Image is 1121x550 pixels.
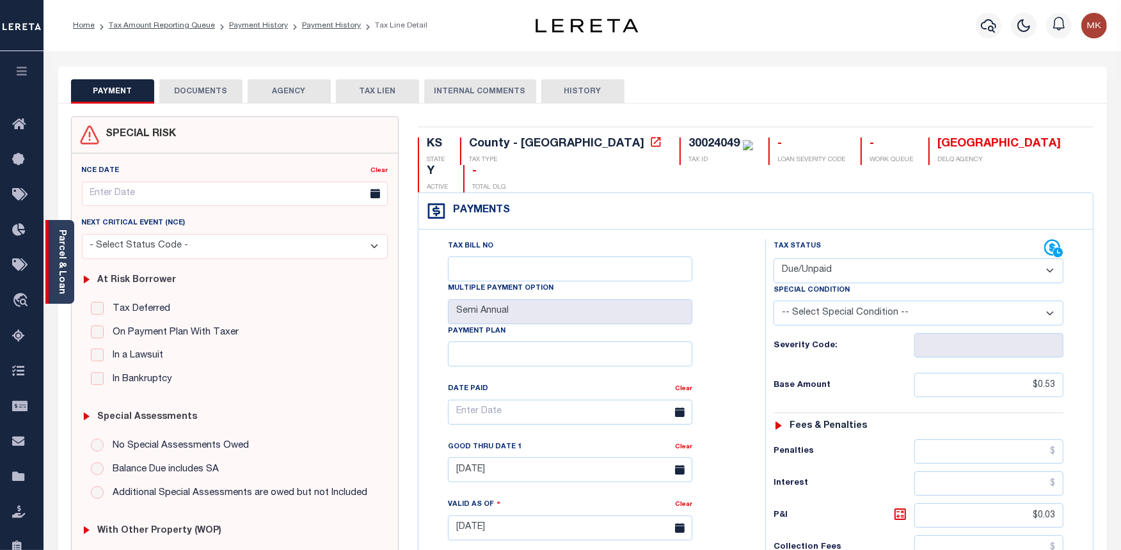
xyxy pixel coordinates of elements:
[82,182,388,207] input: Enter Date
[427,183,448,192] p: ACTIVE
[448,283,553,294] label: Multiple Payment Option
[472,165,505,179] div: -
[914,373,1063,397] input: $
[448,326,505,337] label: Payment Plan
[743,140,753,150] img: check-icon-green.svg
[106,462,219,477] label: Balance Due includes SA
[469,155,664,165] p: TAX TYPE
[447,205,510,217] h4: Payments
[777,137,845,152] div: -
[774,241,821,252] label: Tax Status
[774,341,914,351] h6: Severity Code:
[774,478,914,489] h6: Interest
[541,79,624,104] button: HISTORY
[97,275,176,286] h6: At Risk Borrower
[100,129,177,141] h4: SPECIAL RISK
[97,412,197,423] h6: Special Assessments
[427,137,445,152] div: KS
[427,155,445,165] p: STATE
[106,326,239,340] label: On Payment Plan With Taxer
[106,372,172,387] label: In Bankruptcy
[12,293,33,310] i: travel_explore
[106,302,170,317] label: Tax Deferred
[675,501,692,508] a: Clear
[914,471,1063,496] input: $
[248,79,331,104] button: AGENCY
[71,79,154,104] button: PAYMENT
[448,241,493,252] label: Tax Bill No
[361,20,427,31] li: Tax Line Detail
[229,22,288,29] a: Payment History
[106,439,249,453] label: No Special Assessments Owed
[472,183,505,192] p: TOTAL DLQ
[159,79,242,104] button: DOCUMENTS
[937,137,1061,152] div: [GEOGRAPHIC_DATA]
[73,22,95,29] a: Home
[914,439,1063,464] input: $
[536,19,638,33] img: logo-dark.svg
[106,349,163,363] label: In a Lawsuit
[688,155,753,165] p: TAX ID
[774,507,914,524] h6: P&I
[57,230,66,294] a: Parcel & Loan
[336,79,419,104] button: TAX LIEN
[109,22,215,29] a: Tax Amount Reporting Queue
[448,515,692,540] input: Enter Date
[370,168,388,174] a: Clear
[688,138,740,150] div: 30024049
[82,218,186,229] label: Next Critical Event (NCE)
[914,503,1063,528] input: $
[774,446,914,457] h6: Penalties
[448,457,692,482] input: Enter Date
[427,165,448,179] div: Y
[106,486,367,501] label: Additional Special Assessments are owed but not Included
[302,22,361,29] a: Payment History
[448,442,521,453] label: Good Thru Date 1
[424,79,536,104] button: INTERNAL COMMENTS
[675,386,692,392] a: Clear
[675,444,692,450] a: Clear
[774,285,850,296] label: Special Condition
[937,155,1061,165] p: DELQ AGENCY
[97,526,221,537] h6: with Other Property (WOP)
[448,400,692,425] input: Enter Date
[790,421,867,432] h6: Fees & Penalties
[82,166,120,177] label: NCE Date
[469,138,644,150] div: County - [GEOGRAPHIC_DATA]
[1081,13,1107,38] img: svg+xml;base64,PHN2ZyB4bWxucz0iaHR0cDovL3d3dy53My5vcmcvMjAwMC9zdmciIHBvaW50ZXItZXZlbnRzPSJub25lIi...
[777,155,845,165] p: LOAN SEVERITY CODE
[774,381,914,391] h6: Base Amount
[448,498,500,510] label: Valid as Of
[448,384,488,395] label: Date Paid
[870,155,913,165] p: WORK QUEUE
[870,137,913,152] div: -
